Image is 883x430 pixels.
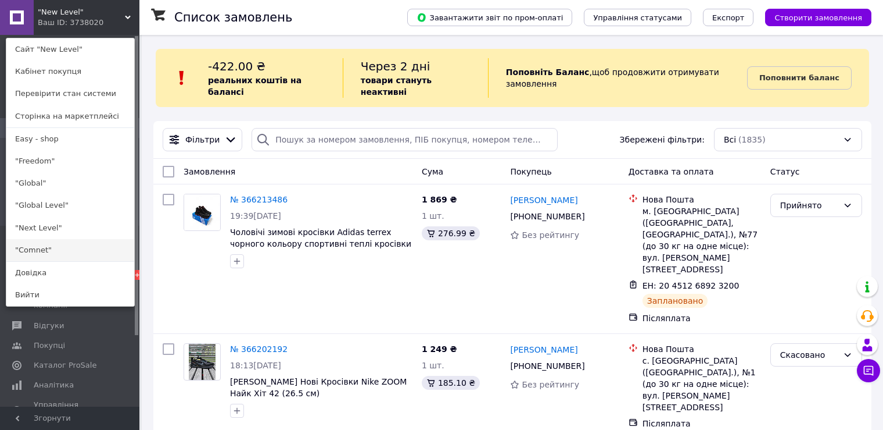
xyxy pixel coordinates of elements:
[510,167,551,176] span: Покупець
[508,358,587,374] div: [PHONE_NUMBER]
[712,13,745,22] span: Експорт
[642,355,761,413] div: с. [GEOGRAPHIC_DATA] ([GEOGRAPHIC_DATA].), №1 (до 30 кг на одне місце): вул. [PERSON_NAME][STREET...
[6,128,134,150] a: Easy - shop
[184,167,235,176] span: Замовлення
[642,281,740,290] span: ЕН: 20 4512 6892 3200
[6,150,134,172] a: "Freedom"
[506,67,590,77] b: Поповніть Баланс
[189,344,216,380] img: Фото товару
[759,73,839,82] b: Поповнити баланс
[703,9,754,26] button: Експорт
[6,194,134,216] a: "Global Level"
[584,9,691,26] button: Управління статусами
[422,167,443,176] span: Cума
[407,9,572,26] button: Завантажити звіт по пром-оплаті
[422,211,444,221] span: 1 шт.
[770,167,800,176] span: Статус
[593,13,682,22] span: Управління статусами
[184,194,220,230] img: Фото товару
[642,194,761,205] div: Нова Пошта
[629,167,714,176] span: Доставка та оплата
[765,9,871,26] button: Створити замовлення
[185,134,220,145] span: Фільтри
[34,360,96,371] span: Каталог ProSale
[6,38,134,61] a: Сайт "New Level"
[34,400,107,421] span: Управління сайтом
[6,61,134,83] a: Кабінет покупця
[252,128,557,151] input: Пошук за номером замовлення, ПІБ покупця, номером телефону, Email, номером накладної
[361,76,432,97] b: товари стануть неактивні
[522,230,579,240] span: Без рейтингу
[774,13,862,22] span: Створити замовлення
[642,205,761,275] div: м. [GEOGRAPHIC_DATA] ([GEOGRAPHIC_DATA], [GEOGRAPHIC_DATA].), №77 (до 30 кг на одне місце): вул. ...
[6,105,134,127] a: Сторінка на маркетплейсі
[753,12,871,22] a: Створити замовлення
[508,208,587,225] div: [PHONE_NUMBER]
[230,344,288,354] a: № 366202192
[38,17,87,28] div: Ваш ID: 3738020
[642,343,761,355] div: Нова Пошта
[173,69,191,87] img: :exclamation:
[6,239,134,261] a: "Comnet"
[230,211,281,221] span: 19:39[DATE]
[6,172,134,194] a: "Global"
[208,76,301,97] b: реальних коштів на балансі
[184,343,221,381] a: Фото товару
[6,83,134,105] a: Перевірити стан системи
[34,340,65,351] span: Покупці
[857,359,880,382] button: Чат з покупцем
[361,59,430,73] span: Через 2 дні
[642,312,761,324] div: Післяплата
[780,349,838,361] div: Скасовано
[38,7,125,17] span: "New Level"
[34,321,64,331] span: Відгуки
[422,361,444,370] span: 1 шт.
[184,194,221,231] a: Фото товару
[620,134,705,145] span: Збережені фільтри:
[6,217,134,239] a: "Next Level"
[230,195,288,204] a: № 366213486
[230,377,407,398] a: [PERSON_NAME] Нові Кросівки Nike ZOOM Найк Хіт 42 (26.5 см)
[738,135,766,144] span: (1835)
[6,262,134,284] a: Довідка
[422,195,457,204] span: 1 869 ₴
[522,380,579,389] span: Без рейтингу
[208,59,265,73] span: -422.00 ₴
[422,344,457,354] span: 1 249 ₴
[724,134,736,145] span: Всі
[174,10,292,24] h1: Список замовлень
[230,228,411,260] a: Чоловічі зимові кросівки Adidas terrex чорного кольору спортивні теплі кросівки Адідас 45(28см),
[642,418,761,429] div: Післяплата
[510,194,577,206] a: [PERSON_NAME]
[747,66,852,90] a: Поповнити баланс
[422,226,480,240] div: 276.99 ₴
[642,294,708,308] div: Заплановано
[422,376,480,390] div: 185.10 ₴
[780,199,838,212] div: Прийнято
[230,361,281,370] span: 18:13[DATE]
[510,344,577,356] a: [PERSON_NAME]
[488,58,747,98] div: , щоб продовжити отримувати замовлення
[34,380,74,390] span: Аналітика
[6,284,134,306] a: Вийти
[417,12,563,23] span: Завантажити звіт по пром-оплаті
